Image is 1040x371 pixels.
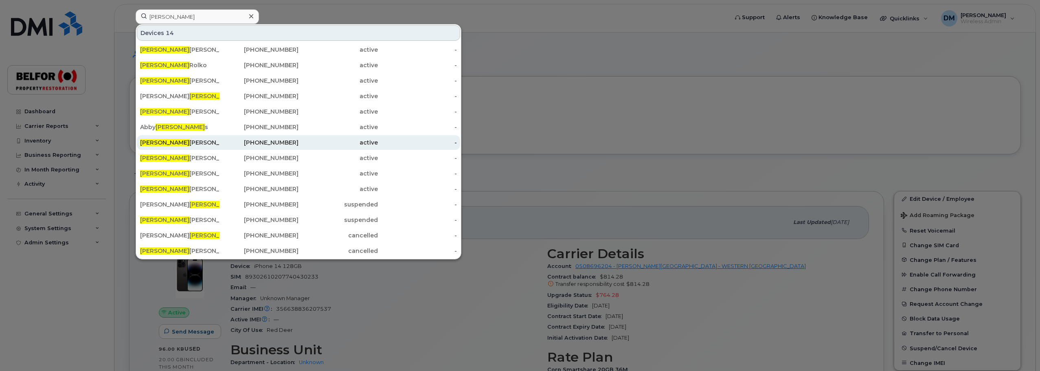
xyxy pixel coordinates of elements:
a: [PERSON_NAME][PERSON_NAME][PHONE_NUMBER]cancelled- [137,228,460,243]
a: [PERSON_NAME][PERSON_NAME][PHONE_NUMBER]active- [137,42,460,57]
div: [PHONE_NUMBER] [219,77,299,85]
div: [PHONE_NUMBER] [219,247,299,255]
div: - [378,154,457,162]
span: [PERSON_NAME] [140,46,189,53]
div: [PHONE_NUMBER] [219,92,299,100]
div: active [298,169,378,178]
div: suspended [298,216,378,224]
span: [PERSON_NAME] [140,170,189,177]
a: [PERSON_NAME][PERSON_NAME][PHONE_NUMBER]active- [137,182,460,196]
div: active [298,108,378,116]
div: [PERSON_NAME] [140,77,219,85]
div: active [298,92,378,100]
a: [PERSON_NAME][PERSON_NAME][PHONE_NUMBER]active- [137,135,460,150]
div: - [378,216,457,224]
span: [PERSON_NAME] [140,61,189,69]
div: - [378,61,457,69]
div: Rolko [140,61,219,69]
a: [PERSON_NAME][PERSON_NAME][PHONE_NUMBER]active- [137,151,460,165]
div: suspended [298,200,378,209]
a: [PERSON_NAME][PERSON_NAME][PHONE_NUMBER]active- [137,73,460,88]
div: [PHONE_NUMBER] [219,123,299,131]
span: 14 [166,29,174,37]
span: [PERSON_NAME] [140,77,189,84]
span: [PERSON_NAME] [156,123,205,131]
a: [PERSON_NAME][PERSON_NAME][PHONE_NUMBER]cancelled- [137,244,460,258]
div: [PERSON_NAME] [140,185,219,193]
a: [PERSON_NAME][PERSON_NAME][PHONE_NUMBER]active- [137,89,460,103]
div: - [378,108,457,116]
div: - [378,77,457,85]
span: [PERSON_NAME] [140,108,189,115]
div: active [298,123,378,131]
div: [PHONE_NUMBER] [219,108,299,116]
div: cancelled [298,231,378,239]
div: [PHONE_NUMBER] [219,216,299,224]
div: - [378,247,457,255]
div: [PERSON_NAME] s [140,200,219,209]
div: [PERSON_NAME] [140,216,219,224]
span: [PERSON_NAME] [140,139,189,146]
div: [PHONE_NUMBER] [219,169,299,178]
div: [PERSON_NAME] [140,247,219,255]
div: Abby s [140,123,219,131]
a: [PERSON_NAME][PERSON_NAME][PHONE_NUMBER]suspended- [137,213,460,227]
div: [PHONE_NUMBER] [219,61,299,69]
span: [PERSON_NAME] [140,216,189,224]
div: - [378,123,457,131]
a: [PERSON_NAME][PERSON_NAME][PHONE_NUMBER]active- [137,104,460,119]
div: active [298,138,378,147]
div: [PERSON_NAME] [140,154,219,162]
div: [PERSON_NAME] [140,108,219,116]
div: active [298,154,378,162]
div: active [298,46,378,54]
a: [PERSON_NAME][PERSON_NAME]s[PHONE_NUMBER]suspended- [137,197,460,212]
div: cancelled [298,247,378,255]
span: [PERSON_NAME] [140,247,189,255]
div: - [378,92,457,100]
div: [PHONE_NUMBER] [219,46,299,54]
span: [PERSON_NAME] [189,232,239,239]
div: - [378,46,457,54]
span: [PERSON_NAME] [189,92,239,100]
div: - [378,231,457,239]
div: [PERSON_NAME] [140,92,219,100]
div: - [378,138,457,147]
div: - [378,185,457,193]
div: Devices [137,25,460,41]
div: - [378,169,457,178]
a: Abby[PERSON_NAME]s[PHONE_NUMBER]active- [137,120,460,134]
div: [PERSON_NAME] [140,231,219,239]
div: [PHONE_NUMBER] [219,138,299,147]
span: [PERSON_NAME] [140,185,189,193]
div: active [298,61,378,69]
span: [PERSON_NAME] [140,154,189,162]
div: [PHONE_NUMBER] [219,154,299,162]
div: active [298,77,378,85]
div: [PERSON_NAME] [140,169,219,178]
div: [PHONE_NUMBER] [219,200,299,209]
div: [PERSON_NAME] [140,138,219,147]
div: [PHONE_NUMBER] [219,185,299,193]
div: - [378,200,457,209]
div: [PERSON_NAME] [140,46,219,54]
div: [PHONE_NUMBER] [219,231,299,239]
a: [PERSON_NAME]Rolko[PHONE_NUMBER]active- [137,58,460,72]
span: [PERSON_NAME] [189,201,239,208]
a: [PERSON_NAME][PERSON_NAME][PHONE_NUMBER]active- [137,166,460,181]
div: active [298,185,378,193]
